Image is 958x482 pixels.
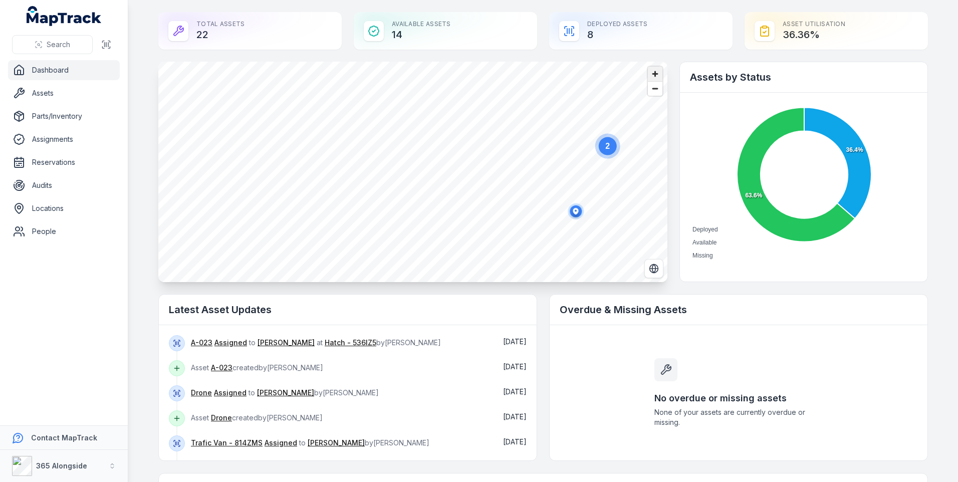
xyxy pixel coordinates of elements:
a: [PERSON_NAME] [257,388,314,398]
span: Asset created by [PERSON_NAME] [191,413,323,422]
a: MapTrack [27,6,102,26]
a: Hatch - 536IZ5 [325,338,376,348]
span: [DATE] [503,337,527,346]
span: [DATE] [503,362,527,371]
span: Asset created by [PERSON_NAME] [191,363,323,372]
a: Assets [8,83,120,103]
span: to by [PERSON_NAME] [191,388,379,397]
h2: Overdue & Missing Assets [560,303,917,317]
time: 02/10/2025, 1:35:00 pm [503,437,527,446]
a: Assigned [214,388,247,398]
a: Locations [8,198,120,218]
button: Zoom out [648,81,662,96]
a: Dashboard [8,60,120,80]
time: 03/10/2025, 1:19:53 pm [503,412,527,421]
a: Assigned [214,338,247,348]
canvas: Map [158,62,667,282]
a: A-023 [211,363,232,373]
h2: Assets by Status [690,70,917,84]
a: Assigned [265,438,297,448]
h2: Latest Asset Updates [169,303,527,317]
span: to by [PERSON_NAME] [191,438,429,447]
span: [DATE] [503,437,527,446]
a: Assignments [8,129,120,149]
a: Audits [8,175,120,195]
span: None of your assets are currently overdue or missing. [654,407,823,427]
span: [DATE] [503,412,527,421]
span: [DATE] [503,387,527,396]
strong: Contact MapTrack [31,433,97,442]
span: Search [47,40,70,50]
button: Search [12,35,93,54]
time: 03/10/2025, 1:24:02 pm [503,337,527,346]
time: 03/10/2025, 1:20:32 pm [503,387,527,396]
a: [PERSON_NAME] [258,338,315,348]
a: Drone [211,413,232,423]
span: Deployed [692,226,718,233]
button: Switch to Satellite View [644,259,663,278]
span: Missing [692,252,713,259]
button: Zoom in [648,67,662,81]
span: Available [692,239,716,246]
a: People [8,221,120,242]
text: 2 [605,142,610,150]
a: Drone [191,388,212,398]
span: to at by [PERSON_NAME] [191,338,441,347]
a: [PERSON_NAME] [308,438,365,448]
a: Reservations [8,152,120,172]
a: Parts/Inventory [8,106,120,126]
h3: No overdue or missing assets [654,391,823,405]
time: 03/10/2025, 1:22:50 pm [503,362,527,371]
strong: 365 Alongside [36,461,87,470]
a: Trafic Van - 814ZMS [191,438,263,448]
a: A-023 [191,338,212,348]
